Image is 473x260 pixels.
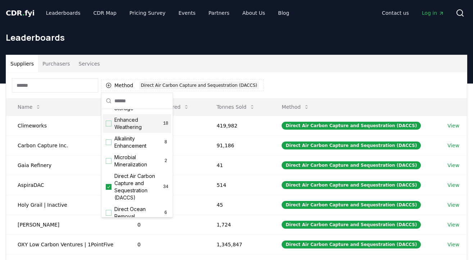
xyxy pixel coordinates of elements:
a: Events [173,6,201,19]
nav: Main [40,6,295,19]
span: 2 [163,158,168,164]
a: View [447,241,459,248]
div: Direct Air Carbon Capture and Sequestration (DACCS) [282,221,421,229]
td: 0 [126,234,205,254]
td: 41 [205,155,270,175]
span: Alkalinity Enhancement [114,135,163,149]
a: View [447,201,459,209]
div: Direct Air Carbon Capture and Sequestration (DACCS) [282,161,421,169]
button: MethodDirect Air Carbon Capture and Sequestration (DACCS) [101,80,264,91]
td: AspiraDAC [6,175,126,195]
span: Direct Ocean Removal [114,206,163,220]
span: Log in [422,9,444,17]
td: Climeworks [6,116,126,135]
button: Name [12,100,47,114]
div: Direct Air Carbon Capture and Sequestration (DACCS) [282,241,421,248]
a: View [447,221,459,228]
div: Direct Air Carbon Capture and Sequestration (DACCS) [282,122,421,130]
td: 45 [205,195,270,215]
a: View [447,122,459,129]
td: OXY Low Carbon Ventures | 1PointFive [6,234,126,254]
a: Contact us [376,6,415,19]
td: 419,982 [205,116,270,135]
a: Leaderboards [40,6,86,19]
button: Services [74,55,104,72]
span: 18 [163,121,168,126]
span: CDR fyi [6,9,35,17]
a: CDR Map [88,6,122,19]
td: 1,724 [205,215,270,234]
div: Direct Air Carbon Capture and Sequestration (DACCS) [139,81,259,89]
a: View [447,162,459,169]
a: Partners [203,6,235,19]
td: Gaia Refinery [6,155,126,175]
a: CDR.fyi [6,8,35,18]
div: Direct Air Carbon Capture and Sequestration (DACCS) [282,181,421,189]
td: 91,186 [205,135,270,155]
h1: Leaderboards [6,32,467,43]
a: View [447,181,459,189]
a: Pricing Survey [124,6,171,19]
button: Purchasers [38,55,74,72]
span: Microbial Mineralization [114,154,163,168]
span: 8 [163,139,168,145]
a: About Us [237,6,271,19]
div: Direct Air Carbon Capture and Sequestration (DACCS) [282,201,421,209]
td: Carbon Capture Inc. [6,135,126,155]
div: Direct Air Carbon Capture and Sequestration (DACCS) [282,142,421,149]
button: Suppliers [6,55,38,72]
span: 6 [163,210,168,216]
a: View [447,142,459,149]
span: Direct Air Carbon Capture and Sequestration (DACCS) [114,172,163,201]
td: Holy Grail | Inactive [6,195,126,215]
td: 0 [126,215,205,234]
span: Enhanced Weathering [114,116,163,131]
span: . [22,9,25,17]
td: 514 [205,175,270,195]
button: Tonnes Sold [211,100,261,114]
a: Blog [272,6,295,19]
td: [PERSON_NAME] [6,215,126,234]
span: 34 [163,184,168,190]
button: Method [276,100,315,114]
td: 1,345,847 [205,234,270,254]
a: Log in [416,6,450,19]
nav: Main [376,6,450,19]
